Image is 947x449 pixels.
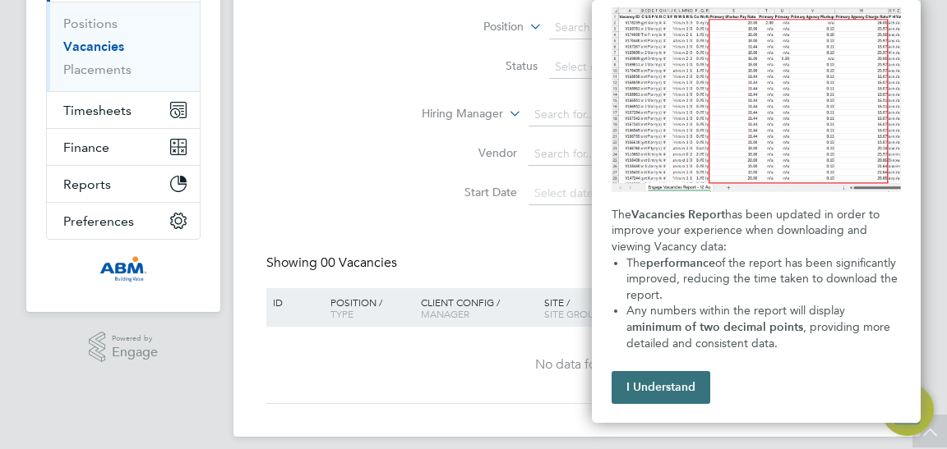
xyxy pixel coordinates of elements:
[330,307,353,320] span: Type
[63,39,124,54] a: Vacancies
[626,256,901,302] span: of the report has been significantly improved, reducing the time taken to download the report.
[626,304,848,334] span: Any numbers within the report will display a
[631,208,725,222] strong: Vacancies Report
[63,176,111,192] span: Reports
[612,208,883,254] span: has been updated in order to improve your experience when downloading and viewing Vacancy data:
[269,288,318,316] div: ID
[529,143,691,166] input: Search for...
[269,356,885,373] div: No data found
[612,208,631,222] span: The
[626,320,894,350] span: , providing more detailed and consistent data.
[63,103,132,118] span: Timesheets
[321,254,397,271] span: 00 Vacancies
[63,213,134,229] span: Preferences
[423,185,517,199] label: Start Date
[646,256,715,270] strong: performance
[112,346,158,360] span: Engage
[46,256,201,282] a: Go to home page
[540,288,614,328] div: Site /
[99,256,147,282] img: abm1-logo-retina.png
[421,307,469,320] span: Manager
[612,7,901,192] img: Highlight Columns with Numbers in the Vacancies Report
[63,140,109,155] span: Finance
[318,288,417,328] div: Position /
[112,332,158,346] span: Powered by
[409,106,503,122] label: Hiring Manager
[534,186,594,200] span: Select date
[612,371,710,404] button: I Understand
[63,16,118,31] a: Positions
[549,16,711,39] input: Search for...
[626,256,646,270] span: The
[417,288,540,328] div: Client Config /
[529,103,691,126] input: Search for...
[632,320,803,334] strong: minimum of two decimal points
[63,62,132,77] a: Placements
[544,307,600,320] span: Site Group
[549,56,711,79] input: Select one
[429,19,524,35] label: Position
[443,58,538,73] label: Status
[423,145,517,160] label: Vendor
[266,254,400,272] div: Showing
